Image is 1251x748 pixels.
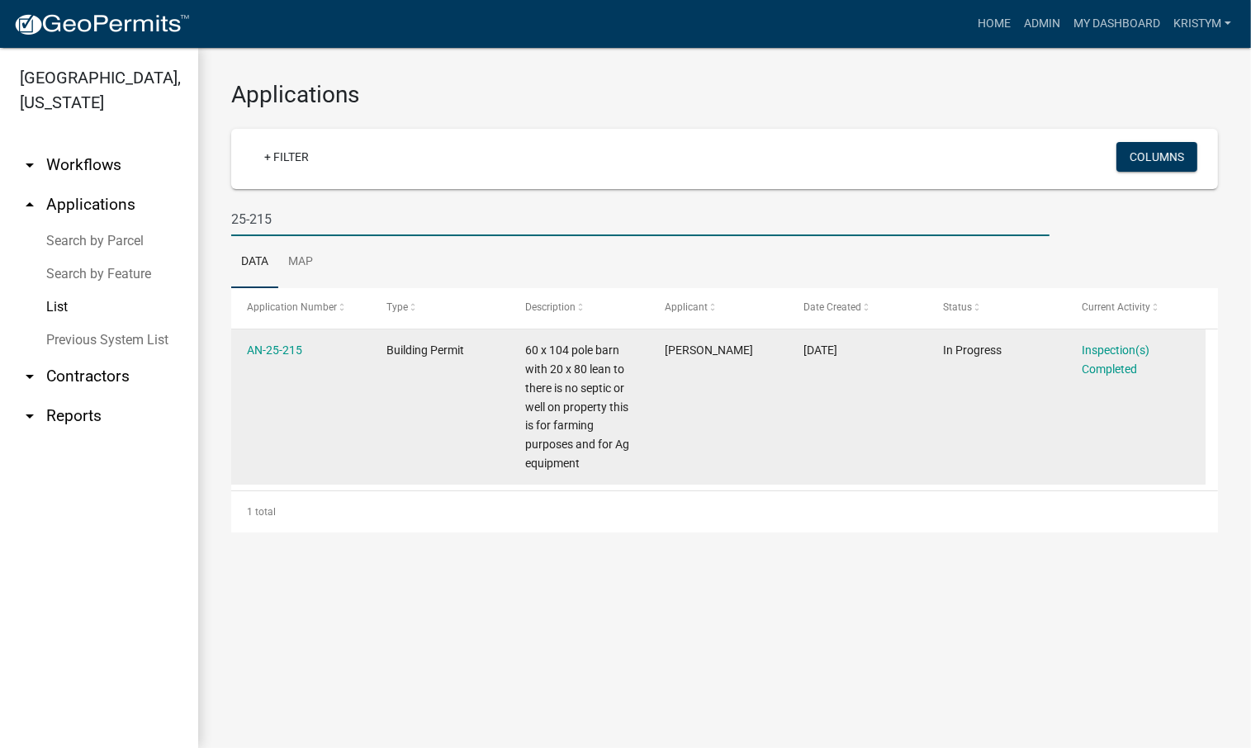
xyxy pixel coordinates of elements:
[1167,8,1238,40] a: KristyM
[371,288,510,328] datatable-header-cell: Type
[509,288,649,328] datatable-header-cell: Description
[231,81,1218,109] h3: Applications
[525,343,629,470] span: 60 x 104 pole barn with 20 x 80 lean to there is no septic or well on property this is for farmin...
[20,367,40,386] i: arrow_drop_down
[231,288,371,328] datatable-header-cell: Application Number
[1083,343,1150,376] a: Inspection(s) Completed
[278,236,323,289] a: Map
[665,301,708,313] span: Applicant
[20,195,40,215] i: arrow_drop_up
[251,142,322,172] a: + Filter
[1017,8,1067,40] a: Admin
[803,301,861,313] span: Date Created
[665,343,753,357] span: Tami Evans
[20,406,40,426] i: arrow_drop_down
[386,343,464,357] span: Building Permit
[525,301,576,313] span: Description
[1066,288,1206,328] datatable-header-cell: Current Activity
[803,343,837,357] span: 02/27/2025
[1067,8,1167,40] a: My Dashboard
[247,343,302,357] a: AN-25-215
[788,288,927,328] datatable-header-cell: Date Created
[971,8,1017,40] a: Home
[20,155,40,175] i: arrow_drop_down
[247,301,337,313] span: Application Number
[231,202,1050,236] input: Search for applications
[649,288,789,328] datatable-header-cell: Applicant
[1083,301,1151,313] span: Current Activity
[943,301,972,313] span: Status
[943,343,1002,357] span: In Progress
[231,236,278,289] a: Data
[1116,142,1197,172] button: Columns
[927,288,1067,328] datatable-header-cell: Status
[386,301,408,313] span: Type
[231,491,1218,533] div: 1 total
